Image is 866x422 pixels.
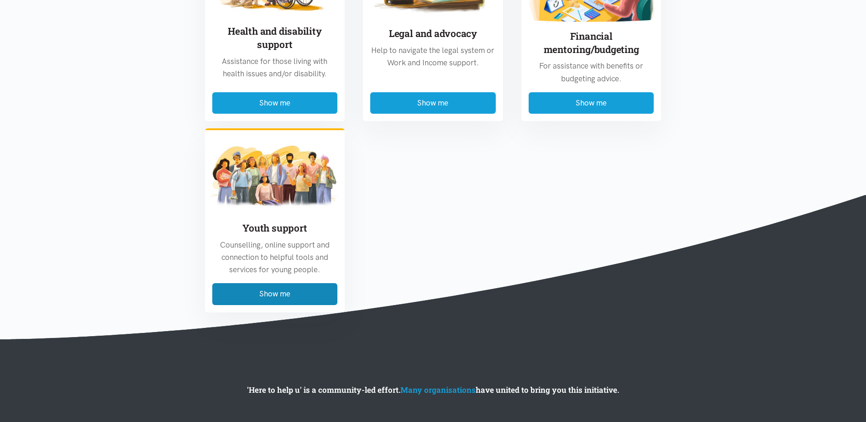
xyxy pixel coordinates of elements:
[529,92,654,114] button: Show me
[400,385,476,395] a: Many organisations
[370,44,496,69] p: Help to navigate the legal system or Work and Income support.
[529,60,654,84] p: For assistance with benefits or budgeting advice.
[212,239,338,276] p: Counselling, online support and connection to helpful tools and services for young people.
[370,92,496,114] button: Show me
[212,222,338,235] h3: Youth support
[212,25,338,52] h3: Health and disability support
[212,55,338,80] p: Assistance for those living with health issues and/or disability.
[529,30,654,57] h3: Financial mentoring/budgeting
[370,27,496,40] h3: Legal and advocacy
[212,283,338,305] button: Show me
[212,92,338,114] button: Show me
[153,384,713,396] p: 'Here to help u' is a community-led effort. have united to bring you this initiative.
